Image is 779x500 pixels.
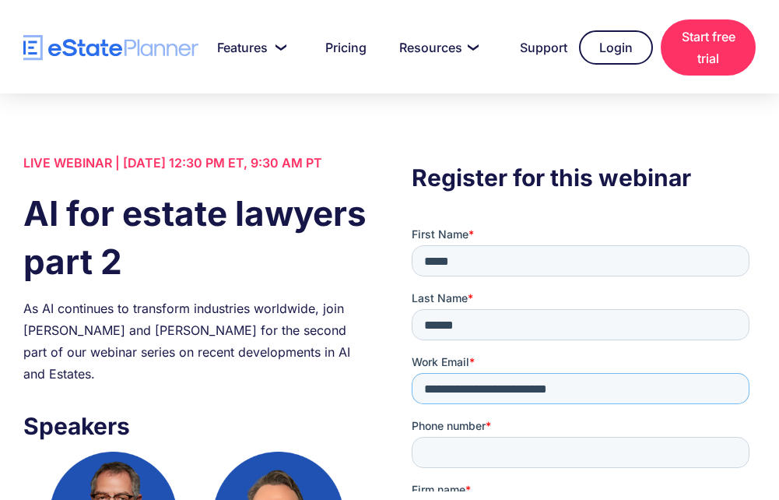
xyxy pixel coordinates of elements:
a: Features [198,32,299,63]
a: Resources [381,32,493,63]
a: Login [579,30,653,65]
a: Start free trial [661,19,756,76]
a: Support [501,32,571,63]
a: Pricing [307,32,373,63]
div: As AI continues to transform industries worldwide, join [PERSON_NAME] and [PERSON_NAME] for the s... [23,298,367,385]
h3: Speakers [23,408,367,444]
h3: Register for this webinar [412,160,756,195]
div: LIVE WEBINAR | [DATE] 12:30 PM ET, 9:30 AM PT [23,152,367,174]
h1: AI for estate lawyers part 2 [23,189,367,286]
a: home [23,34,198,62]
iframe: Form 0 [412,227,756,491]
